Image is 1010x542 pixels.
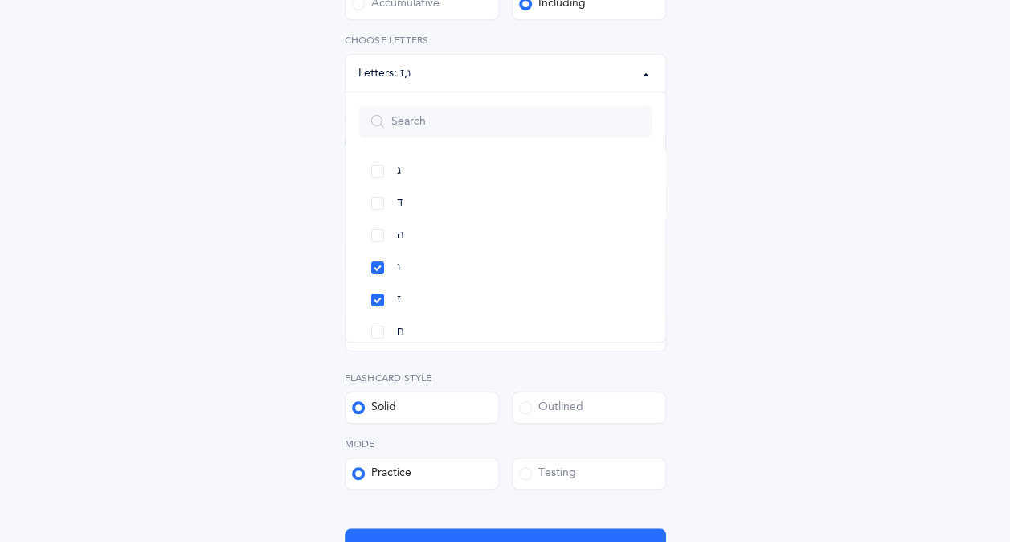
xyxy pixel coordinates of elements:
[345,33,666,47] label: Choose letters
[397,261,400,275] span: ו
[345,437,666,451] label: Mode
[397,293,401,307] span: ז
[352,466,411,482] div: Practice
[358,105,652,138] input: Search
[358,65,400,82] div: Letters:
[397,196,403,211] span: ד
[519,400,583,416] div: Outlined
[400,65,411,82] div: ו , ז
[930,462,991,523] iframe: Drift Widget Chat Controller
[345,371,666,385] label: Flashcard Style
[519,466,576,482] div: Testing
[397,325,404,339] span: ח
[345,54,666,92] button: ו, ז
[397,228,404,243] span: ה
[397,164,401,179] span: ג
[352,400,396,416] div: Solid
